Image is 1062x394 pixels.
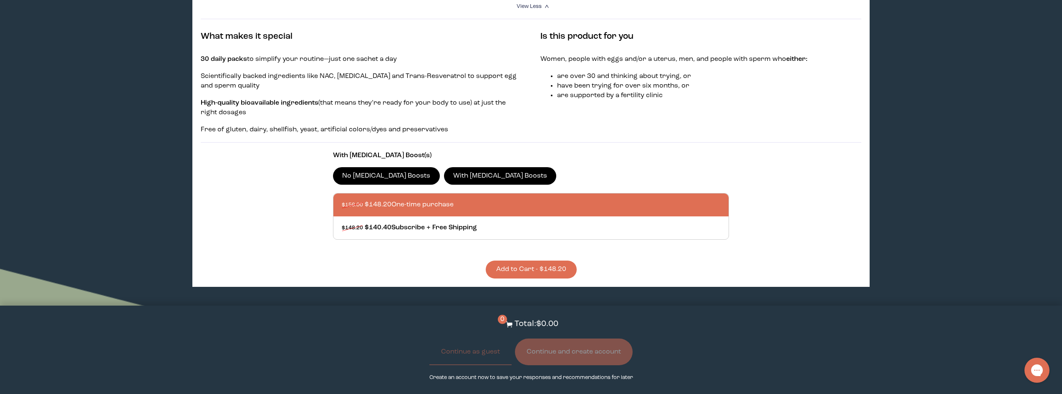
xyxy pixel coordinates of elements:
[201,56,247,63] strong: 30 daily packs
[540,30,861,43] h4: Is this product for you
[557,72,861,81] li: are over 30 and thinking about trying, or
[486,261,577,279] button: Add to Cart - $148.20
[201,55,522,64] p: to simplify your routine—just one sachet a day
[201,30,522,43] h4: What makes it special
[544,4,552,9] i: <
[517,3,546,10] summary: View Less <
[444,167,557,185] label: With [MEDICAL_DATA] Boosts
[333,167,440,185] label: No [MEDICAL_DATA] Boosts
[201,125,522,135] p: Free of gluten, dairy, shellfish, yeast, artificial colors/dyes and preservatives
[1020,355,1054,386] iframe: Gorgias live chat messenger
[557,81,861,91] li: have been trying for over six months, or
[786,56,807,63] strong: either:
[201,72,522,91] p: Scientifically backed ingredients like NAC, [MEDICAL_DATA] and Trans-Resveratrol to support egg a...
[498,315,507,324] span: 0
[333,151,729,161] p: With [MEDICAL_DATA] Boost(s)
[515,339,633,365] button: Continue and create account
[201,100,318,106] strong: High-quality bioavailable ingredients
[517,4,542,9] span: View Less
[429,339,512,365] button: Continue as guest
[557,91,861,100] li: are supported by a fertility clinic
[201,98,522,118] p: (that means they’re ready for your body to use) at just the right dosages
[429,374,633,381] p: Create an account now to save your responses and recommendations for later
[515,318,558,330] p: Total: $0.00
[540,55,861,64] p: Women, people with eggs and/or a uterus, men, and people with sperm who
